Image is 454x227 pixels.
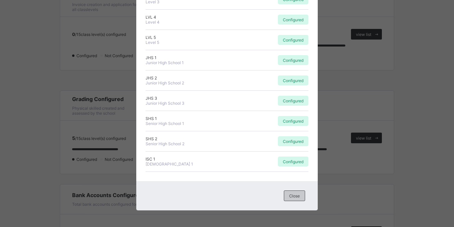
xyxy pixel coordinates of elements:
[146,157,225,162] span: ISC 1
[283,98,303,103] span: Configured
[146,35,225,40] span: LVL 5
[146,101,184,106] span: Junior High School 3
[146,96,225,101] span: JHS 3
[146,116,225,121] span: SHS 1
[146,55,225,60] span: JHS 1
[283,159,303,164] span: Configured
[146,121,184,126] span: Senior High School 1
[283,38,303,43] span: Configured
[283,17,303,22] span: Configured
[283,58,303,63] span: Configured
[146,40,159,45] span: Level 5
[146,15,225,20] span: LVL 4
[146,162,193,167] span: [DEMOGRAPHIC_DATA] 1
[289,193,300,198] span: Close
[283,119,303,124] span: Configured
[146,80,184,85] span: Junior High School 2
[283,78,303,83] span: Configured
[283,139,303,144] span: Configured
[146,141,184,146] span: Senior High School 2
[146,136,225,141] span: SHS 2
[146,75,225,80] span: JHS 2
[146,20,160,25] span: Level 4
[146,60,184,65] span: Junior High School 1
